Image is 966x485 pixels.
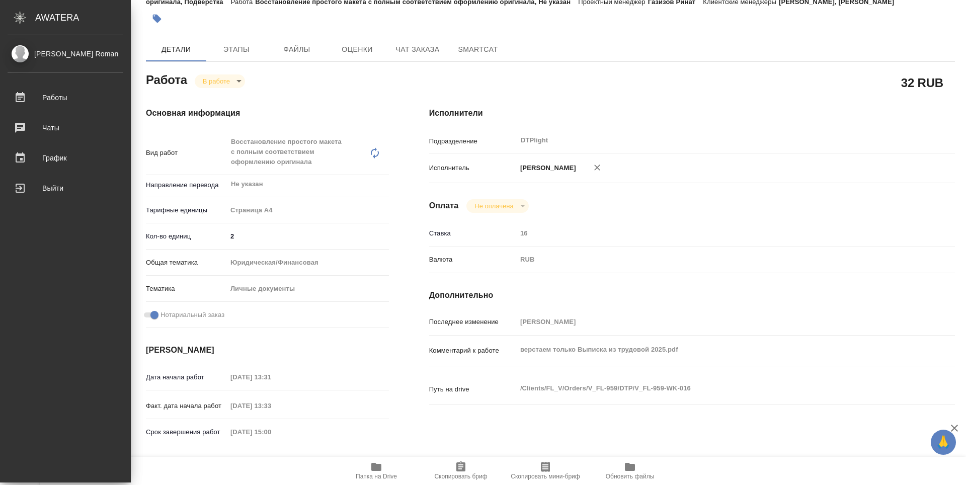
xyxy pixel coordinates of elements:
[588,457,672,485] button: Обновить файлы
[3,85,128,110] a: Работы
[8,181,123,196] div: Выйти
[227,202,389,219] div: Страница А4
[273,43,321,56] span: Файлы
[434,473,487,480] span: Скопировать бриф
[8,90,123,105] div: Работы
[503,457,588,485] button: Скопировать мини-бриф
[146,284,227,294] p: Тематика
[146,107,389,119] h4: Основная информация
[429,200,459,212] h4: Оплата
[227,425,315,439] input: Пустое поле
[146,180,227,190] p: Направление перевода
[8,150,123,166] div: График
[333,43,381,56] span: Оценки
[160,310,224,320] span: Нотариальный заказ
[3,115,128,140] a: Чаты
[429,163,517,173] p: Исполнитель
[429,289,955,301] h4: Дополнительно
[429,228,517,238] p: Ставка
[429,384,517,394] p: Путь на drive
[227,370,315,384] input: Пустое поле
[227,280,389,297] div: Личные документы
[429,317,517,327] p: Последнее изменение
[146,372,227,382] p: Дата начала работ
[195,74,245,88] div: В работе
[429,255,517,265] p: Валюта
[931,430,956,455] button: 🙏
[146,148,227,158] p: Вид работ
[146,205,227,215] p: Тарифные единицы
[517,163,576,173] p: [PERSON_NAME]
[429,136,517,146] p: Подразделение
[429,346,517,356] p: Комментарий к работе
[227,254,389,271] div: Юридическая/Финансовая
[454,43,502,56] span: SmartCat
[3,145,128,171] a: График
[429,107,955,119] h4: Исполнители
[517,251,911,268] div: RUB
[517,341,911,358] textarea: верстаем только Выписка из трудовой 2025.pdf
[146,8,168,30] button: Добавить тэг
[3,176,128,201] a: Выйти
[517,380,911,397] textarea: /Clients/FL_V/Orders/V_FL-959/DTP/V_FL-959-WK-016
[471,202,516,210] button: Не оплачена
[586,156,608,179] button: Удалить исполнителя
[227,229,389,244] input: ✎ Введи что-нибудь
[393,43,442,56] span: Чат заказа
[200,77,233,86] button: В работе
[212,43,261,56] span: Этапы
[152,43,200,56] span: Детали
[8,120,123,135] div: Чаты
[146,70,187,88] h2: Работа
[227,398,315,413] input: Пустое поле
[146,401,227,411] p: Факт. дата начала работ
[511,473,580,480] span: Скопировать мини-бриф
[901,74,943,91] h2: 32 RUB
[146,427,227,437] p: Срок завершения работ
[146,344,389,356] h4: [PERSON_NAME]
[8,48,123,59] div: [PERSON_NAME] Roman
[517,314,911,329] input: Пустое поле
[334,457,419,485] button: Папка на Drive
[146,231,227,241] p: Кол-во единиц
[146,258,227,268] p: Общая тематика
[935,432,952,453] span: 🙏
[606,473,655,480] span: Обновить файлы
[517,226,911,240] input: Пустое поле
[35,8,131,28] div: AWATERA
[466,199,528,213] div: В работе
[356,473,397,480] span: Папка на Drive
[419,457,503,485] button: Скопировать бриф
